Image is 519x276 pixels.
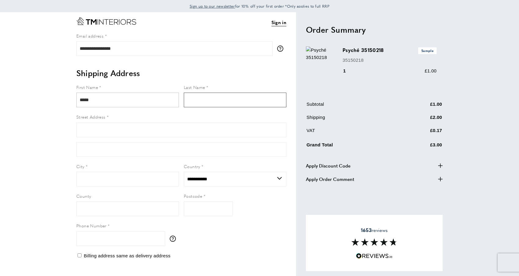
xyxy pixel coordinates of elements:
[76,84,98,90] span: First Name
[418,47,437,54] span: Sample
[351,238,397,246] img: Reviews section
[76,193,91,199] span: County
[307,101,399,112] td: Subtotal
[184,84,205,90] span: Last Name
[76,17,136,25] a: Go to Home page
[356,253,393,259] img: Reviews.io 5 stars
[76,163,85,169] span: City
[76,68,286,79] h2: Shipping Address
[306,24,443,35] h2: Order Summary
[343,57,437,64] p: 35150218
[190,3,235,9] a: Sign up to our newsletter
[306,46,336,61] img: Psyché 35150218
[277,46,286,52] button: More information
[184,163,200,169] span: Country
[76,33,103,39] span: Email address
[400,140,442,153] td: £3.00
[400,127,442,139] td: £0.17
[361,226,372,234] strong: 1653
[343,67,354,75] div: 1
[361,227,388,233] span: reviews
[84,253,170,258] span: Billing address same as delivery address
[343,46,437,54] h3: Psyché 35150218
[307,140,399,153] td: Grand Total
[170,236,179,242] button: More information
[190,3,329,9] span: for 10% off your first order *Only applies to full RRP
[400,101,442,112] td: £1.00
[78,253,82,257] input: Billing address same as delivery address
[306,175,354,183] span: Apply Order Comment
[307,127,399,139] td: VAT
[306,162,350,169] span: Apply Discount Code
[76,223,107,229] span: Phone Number
[271,19,286,26] a: Sign in
[425,68,437,73] span: £1.00
[400,114,442,126] td: £2.00
[307,114,399,126] td: Shipping
[184,193,202,199] span: Postcode
[76,114,106,120] span: Street Address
